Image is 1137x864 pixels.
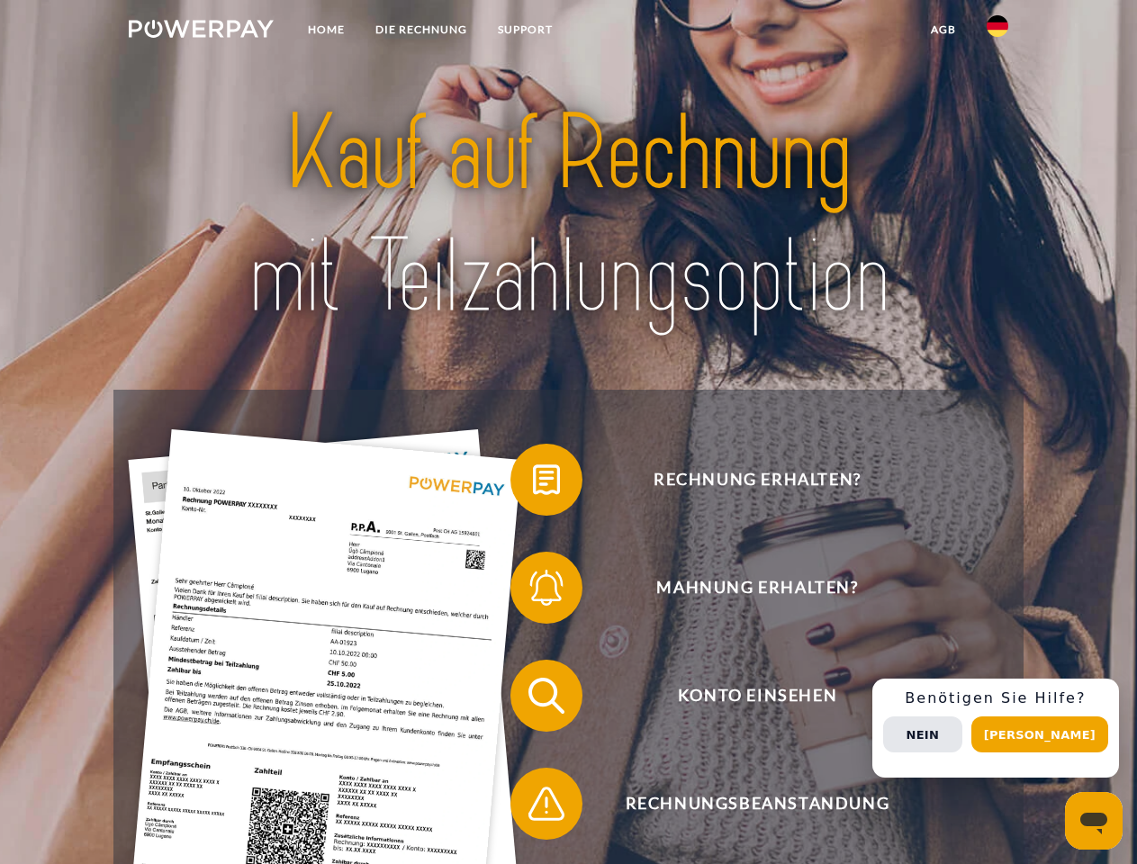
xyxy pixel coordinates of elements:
span: Rechnung erhalten? [537,444,978,516]
button: Nein [883,716,962,752]
button: Mahnung erhalten? [510,552,979,624]
span: Konto einsehen [537,660,978,732]
button: Konto einsehen [510,660,979,732]
a: agb [916,13,971,46]
a: DIE RECHNUNG [360,13,483,46]
a: Home [293,13,360,46]
iframe: Schaltfläche zum Öffnen des Messaging-Fensters [1065,792,1123,850]
h3: Benötigen Sie Hilfe? [883,689,1108,707]
button: Rechnungsbeanstandung [510,768,979,840]
img: qb_bill.svg [524,457,569,502]
a: SUPPORT [483,13,568,46]
img: qb_warning.svg [524,781,569,826]
img: qb_bell.svg [524,565,569,610]
span: Mahnung erhalten? [537,552,978,624]
button: [PERSON_NAME] [971,716,1108,752]
div: Schnellhilfe [872,679,1119,778]
img: de [987,15,1008,37]
img: logo-powerpay-white.svg [129,20,274,38]
img: title-powerpay_de.svg [172,86,965,345]
img: qb_search.svg [524,673,569,718]
span: Rechnungsbeanstandung [537,768,978,840]
button: Rechnung erhalten? [510,444,979,516]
